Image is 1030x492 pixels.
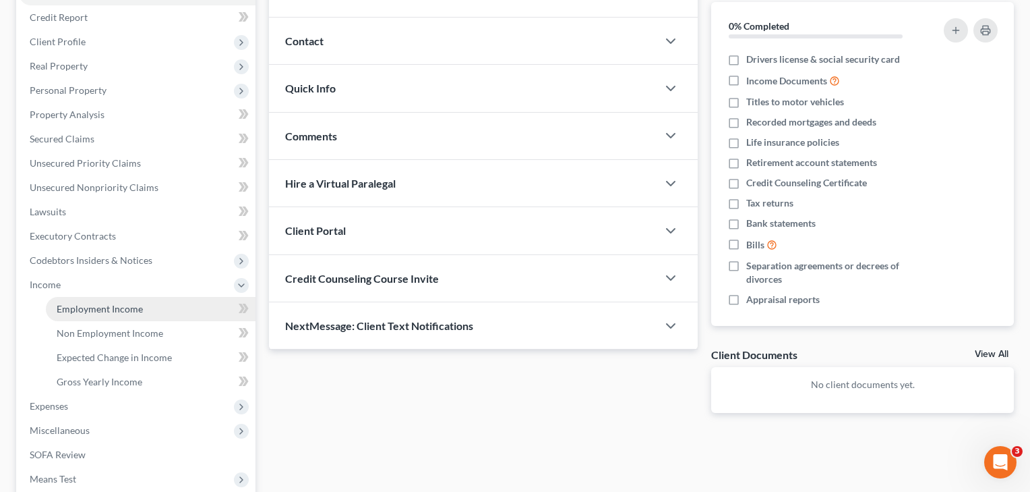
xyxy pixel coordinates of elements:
[729,20,789,32] strong: 0% Completed
[746,53,900,66] span: Drivers license & social security card
[746,196,793,210] span: Tax returns
[746,293,820,306] span: Appraisal reports
[19,200,255,224] a: Lawsuits
[46,370,255,394] a: Gross Yearly Income
[746,238,764,252] span: Bills
[746,217,816,230] span: Bank statements
[30,449,86,460] span: SOFA Review
[711,348,797,362] div: Client Documents
[746,136,839,149] span: Life insurance policies
[285,130,337,142] span: Comments
[30,84,107,96] span: Personal Property
[30,157,141,169] span: Unsecured Priority Claims
[30,11,88,23] span: Credit Report
[30,254,152,266] span: Codebtors Insiders & Notices
[19,103,255,127] a: Property Analysis
[746,95,844,109] span: Titles to motor vehicles
[19,127,255,151] a: Secured Claims
[1012,446,1023,457] span: 3
[285,319,473,332] span: NextMessage: Client Text Notifications
[30,400,68,412] span: Expenses
[46,297,255,321] a: Employment Income
[975,350,1008,359] a: View All
[285,224,346,237] span: Client Portal
[746,74,827,88] span: Income Documents
[30,206,66,217] span: Lawsuits
[19,224,255,248] a: Executory Contracts
[30,182,158,193] span: Unsecured Nonpriority Claims
[57,327,163,339] span: Non Employment Income
[30,133,94,144] span: Secured Claims
[285,82,336,94] span: Quick Info
[746,115,876,129] span: Recorded mortgages and deeds
[57,376,142,387] span: Gross Yearly Income
[19,175,255,200] a: Unsecured Nonpriority Claims
[984,446,1017,479] iframe: Intercom live chat
[285,177,396,190] span: Hire a Virtual Paralegal
[722,378,1003,391] p: No client documents yet.
[285,34,324,47] span: Contact
[30,36,86,47] span: Client Profile
[30,473,76,485] span: Means Test
[746,156,877,169] span: Retirement account statements
[57,352,172,363] span: Expected Change in Income
[19,151,255,175] a: Unsecured Priority Claims
[46,346,255,370] a: Expected Change in Income
[46,321,255,346] a: Non Employment Income
[285,272,439,285] span: Credit Counseling Course Invite
[746,176,867,190] span: Credit Counseling Certificate
[30,230,116,242] span: Executory Contracts
[30,60,88,72] span: Real Property
[746,259,927,286] span: Separation agreements or decrees of divorces
[30,425,90,436] span: Miscellaneous
[19,443,255,467] a: SOFA Review
[30,279,61,290] span: Income
[30,109,104,120] span: Property Analysis
[57,303,143,315] span: Employment Income
[19,5,255,30] a: Credit Report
